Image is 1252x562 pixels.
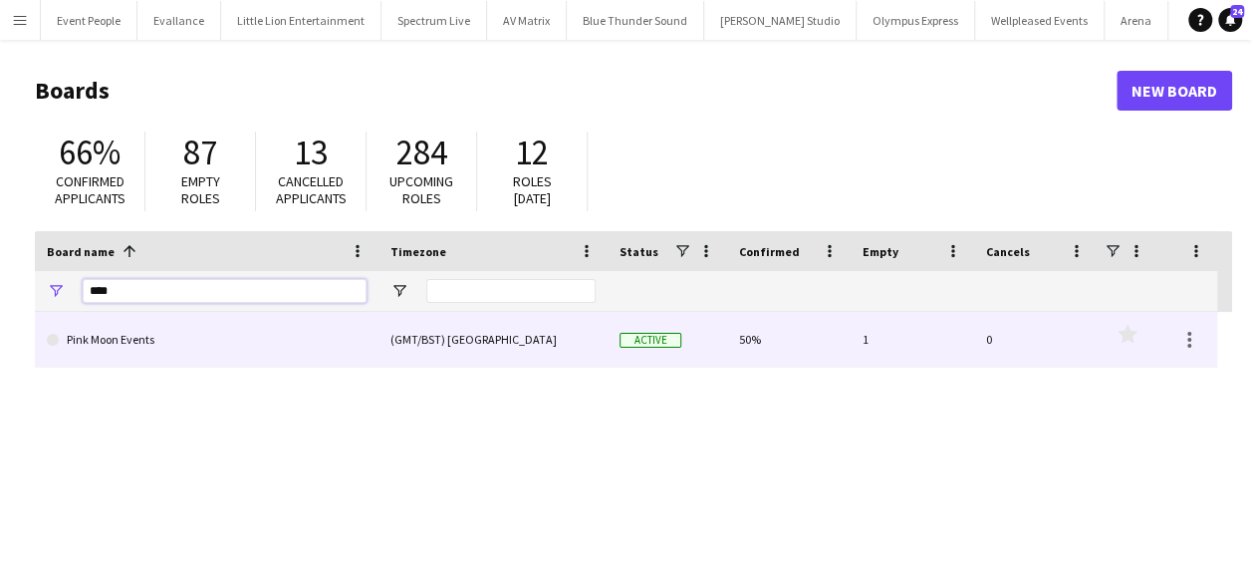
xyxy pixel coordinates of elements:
span: Status [620,244,658,259]
button: Evallance [137,1,221,40]
span: 12 [515,131,549,174]
span: 13 [294,131,328,174]
div: 1 [851,312,974,367]
span: 24 [1230,5,1244,18]
div: 50% [727,312,851,367]
a: New Board [1117,71,1232,111]
h1: Boards [35,76,1117,106]
button: AV Matrix [487,1,567,40]
span: 66% [59,131,121,174]
span: Upcoming roles [389,172,453,207]
span: Empty [863,244,898,259]
span: Cancels [986,244,1030,259]
button: Event People [41,1,137,40]
span: Confirmed applicants [55,172,125,207]
div: (GMT/BST) [GEOGRAPHIC_DATA] [378,312,608,367]
input: Timezone Filter Input [426,279,596,303]
input: Board name Filter Input [83,279,367,303]
span: Confirmed [739,244,800,259]
span: Board name [47,244,115,259]
a: 24 [1218,8,1242,32]
button: Open Filter Menu [47,282,65,300]
span: Empty roles [181,172,220,207]
button: Spectrum Live [381,1,487,40]
button: Blue Thunder Sound [567,1,704,40]
div: 0 [974,312,1098,367]
button: Arena [1105,1,1168,40]
span: Timezone [390,244,446,259]
button: Open Filter Menu [390,282,408,300]
span: Active [620,333,681,348]
button: Olympus Express [857,1,975,40]
span: 284 [396,131,447,174]
span: Roles [DATE] [513,172,552,207]
button: [PERSON_NAME] Studio [704,1,857,40]
a: Pink Moon Events [47,312,367,368]
button: Little Lion Entertainment [221,1,381,40]
span: Cancelled applicants [276,172,347,207]
span: 87 [183,131,217,174]
button: Wellpleased Events [975,1,1105,40]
